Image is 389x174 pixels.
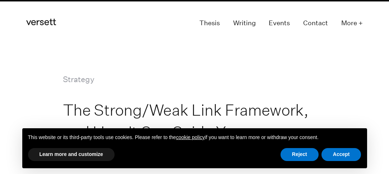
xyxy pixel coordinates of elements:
[199,17,220,30] a: Thesis
[22,128,367,147] div: This website or its third-party tools use cookies. Please refer to the if you want to learn more ...
[63,73,326,85] p: Strategy
[321,148,361,161] button: Accept
[176,134,205,140] a: cookie policy
[28,148,115,161] button: Learn more and customize
[233,17,256,30] a: Writing
[281,148,319,161] button: Reject
[269,17,290,30] a: Events
[303,17,328,30] a: Contact
[341,17,363,30] button: More +
[63,99,316,165] h1: The Strong/Weak Link Framework, and How It Can Guide Your Prioritization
